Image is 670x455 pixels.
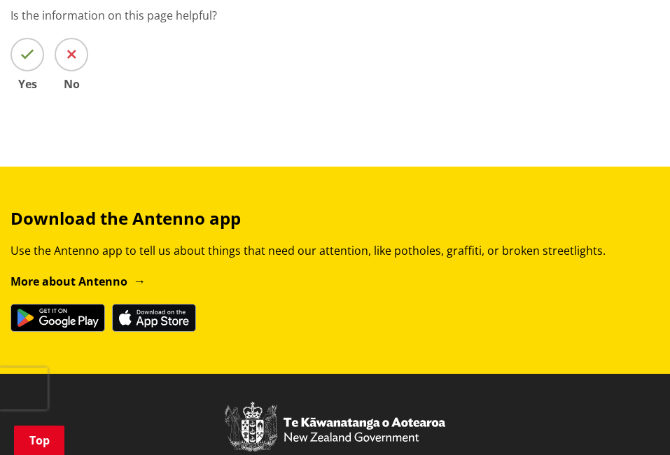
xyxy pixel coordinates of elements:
[11,304,105,332] img: Get it on Google Play
[225,402,445,452] img: New Zealand Government
[14,426,64,455] a: Top
[225,434,445,447] a: New Zealand Government
[11,209,659,229] h3: Download the Antenno app
[11,7,659,24] p: Is the information on this page helpful?
[11,78,44,90] span: Yes
[11,242,659,259] p: Use the Antenno app to tell us about things that need our attention, like potholes, graffiti, or ...
[55,78,88,90] span: No
[606,396,656,447] iframe: Messenger Launcher
[112,304,196,332] img: Download on the App Store
[11,274,146,289] a: More about Antenno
